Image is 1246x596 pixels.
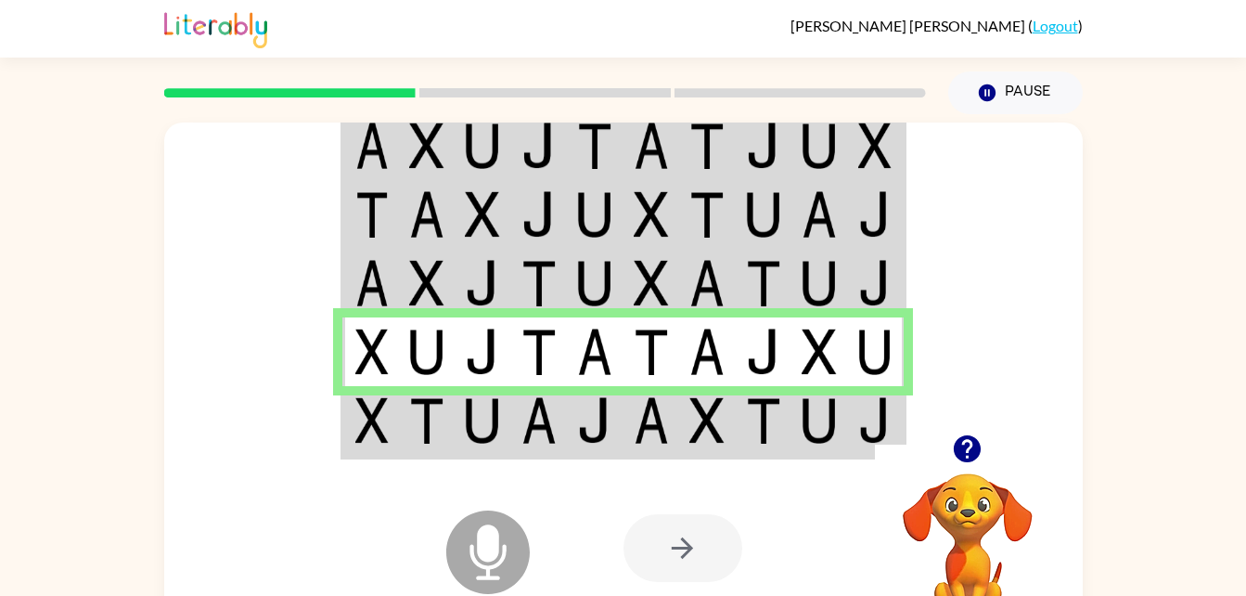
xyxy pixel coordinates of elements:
img: u [577,260,612,306]
img: x [409,123,444,169]
img: t [355,191,389,238]
img: u [409,329,444,375]
img: j [465,329,500,375]
img: t [689,123,725,169]
img: u [802,260,837,306]
img: u [858,329,892,375]
img: x [355,397,389,444]
img: a [409,191,444,238]
img: j [858,397,892,444]
img: j [465,260,500,306]
img: u [465,123,500,169]
img: a [802,191,837,238]
img: t [746,260,781,306]
img: a [689,329,725,375]
img: a [355,260,389,306]
img: t [521,329,557,375]
img: j [858,191,892,238]
img: a [355,123,389,169]
img: t [521,260,557,306]
img: u [746,191,781,238]
img: a [689,260,725,306]
img: u [465,397,500,444]
img: j [746,329,781,375]
img: x [409,260,444,306]
img: x [355,329,389,375]
img: a [634,397,669,444]
img: x [634,260,669,306]
img: a [577,329,612,375]
img: x [802,329,837,375]
img: t [634,329,669,375]
span: [PERSON_NAME] [PERSON_NAME] [790,17,1028,34]
img: j [521,191,557,238]
img: a [634,123,669,169]
img: x [465,191,500,238]
img: u [802,397,837,444]
img: t [746,397,781,444]
a: Logout [1033,17,1078,34]
img: j [746,123,781,169]
div: ( ) [790,17,1083,34]
img: x [689,397,725,444]
img: t [577,123,612,169]
img: x [634,191,669,238]
img: a [521,397,557,444]
img: j [858,260,892,306]
img: u [802,123,837,169]
img: x [858,123,892,169]
img: u [577,191,612,238]
img: t [689,191,725,238]
img: Literably [164,7,267,48]
img: j [521,123,557,169]
img: t [409,397,444,444]
img: j [577,397,612,444]
button: Pause [948,71,1083,114]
